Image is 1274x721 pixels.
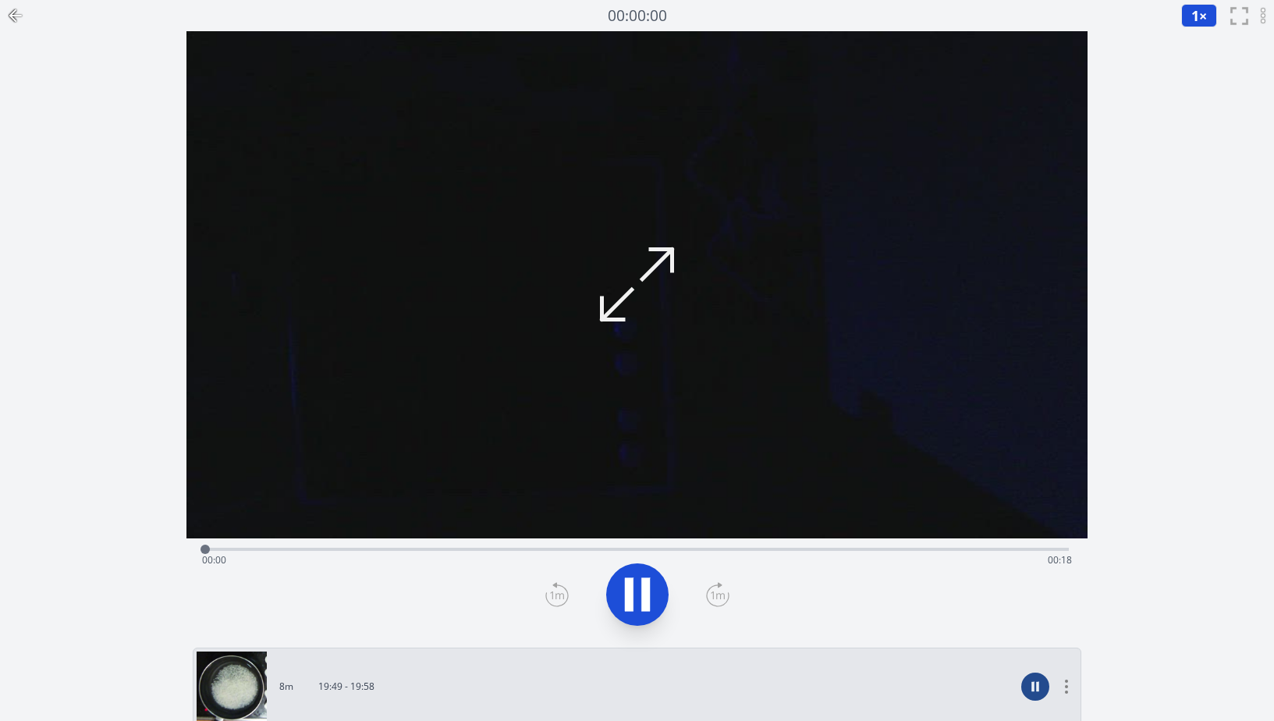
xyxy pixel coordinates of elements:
a: 00:00:00 [608,5,667,27]
p: 8m [279,680,293,693]
span: 1 [1191,6,1199,25]
p: 19:49 - 19:58 [318,680,374,693]
span: 00:18 [1048,553,1072,566]
button: 1× [1181,4,1217,27]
